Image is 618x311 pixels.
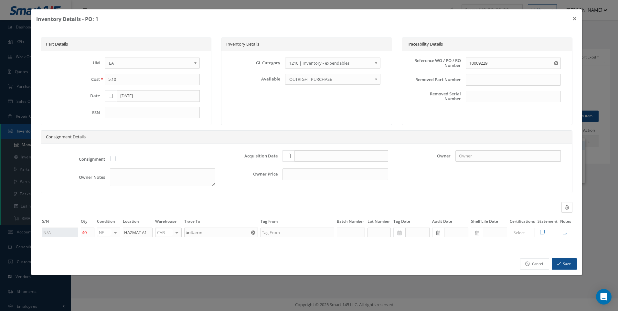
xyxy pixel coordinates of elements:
th: Certifications [508,218,536,227]
button: Save [552,258,577,270]
button: Reset [250,228,258,237]
th: Tag From [259,218,336,227]
input: N/A [42,228,78,237]
label: Reference WO / PO / RO Number [409,58,461,68]
label: ESN [48,110,100,115]
th: Qty [80,218,96,227]
label: Owner Notes [48,175,105,180]
th: Trace To [183,218,259,227]
div: Traceability Details [402,38,572,51]
input: Tag From [261,228,334,237]
th: Audit Date [431,218,470,227]
th: Warehouse [154,218,183,227]
th: Location [122,218,154,227]
label: Removed Part Number [409,77,461,82]
span: EA [109,59,191,67]
input: Search for option [511,230,531,236]
label: Available [228,77,280,81]
div: Consignment Details [41,131,572,144]
th: S/N [41,218,80,227]
button: Reset [553,58,561,69]
th: Lot Number [366,218,392,227]
label: Date [48,93,100,98]
svg: Reset [554,61,558,65]
svg: Reset [251,231,255,235]
th: Shelf Life Date [470,218,508,227]
label: Owner Price [220,172,278,177]
label: Acquisition Date [220,154,278,158]
label: GL Category [228,60,280,65]
span: CAB [155,229,173,236]
input: Owner [455,150,561,162]
label: UM [48,60,100,65]
input: Trace To [184,228,258,237]
button: × [567,9,582,27]
span: NE [97,229,112,236]
th: Batch Number [336,218,366,227]
div: Open Intercom Messenger [596,289,612,305]
span: OUTRIGHT PURCHASE [289,75,372,83]
label: Cost [48,77,100,82]
div: Part Details [41,38,211,51]
span: 1210 | Inventory - expendables [289,59,372,67]
th: Condition [96,218,122,227]
th: Statement [536,218,559,227]
label: Consignment [48,157,105,162]
b: Inventory Details - PO: 1 [36,16,98,23]
a: Cancel [520,258,549,270]
div: Inventory Details [221,38,391,51]
th: Tag Date [392,218,431,227]
th: Notes [559,218,572,227]
label: Owner [393,154,451,158]
label: Removed Serial Number [409,91,461,101]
